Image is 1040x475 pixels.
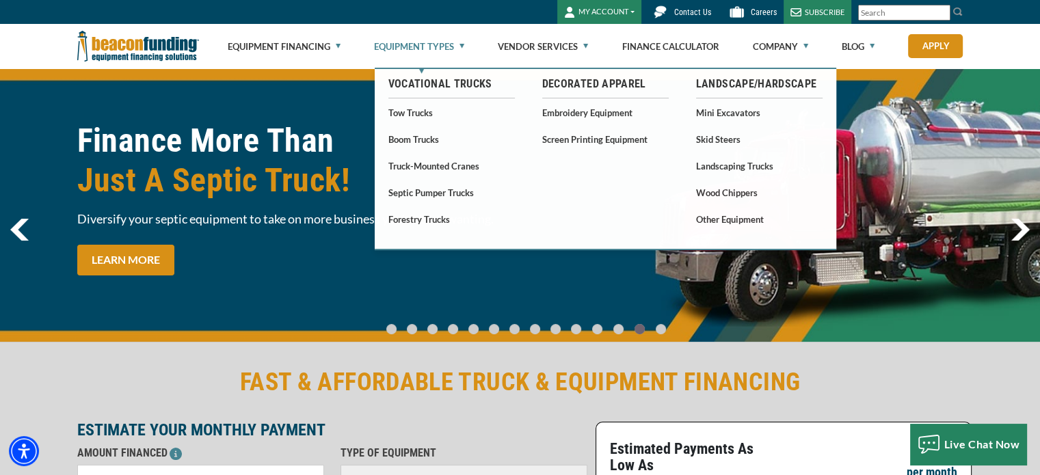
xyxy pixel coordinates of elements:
[542,76,669,92] a: Decorated Apparel
[388,157,515,174] a: Truck-Mounted Cranes
[10,219,29,241] a: previous
[77,245,174,275] a: LEARN MORE Finance More Than Just A Septic Truck!
[77,211,512,228] span: Diversify your septic equipment to take on more business you've been wanting.
[404,323,421,335] a: Go To Slide 1
[341,445,587,461] p: TYPE OF EQUIPMENT
[589,323,606,335] a: Go To Slide 10
[77,121,512,200] h1: Finance More Than
[858,5,950,21] input: Search
[384,323,400,335] a: Go To Slide 0
[445,323,462,335] a: Go To Slide 3
[631,323,648,335] a: Go To Slide 12
[753,25,808,68] a: Company
[696,131,823,148] a: Skid Steers
[610,323,627,335] a: Go To Slide 11
[77,161,512,200] span: Just A Septic Truck!
[228,25,341,68] a: Equipment Financing
[77,366,963,398] h2: FAST & AFFORDABLE TRUCK & EQUIPMENT FINANCING
[652,323,669,335] a: Go To Slide 13
[466,323,482,335] a: Go To Slide 4
[542,104,669,121] a: Embroidery Equipment
[696,157,823,174] a: Landscaping Trucks
[696,211,823,228] a: Other Equipment
[425,323,441,335] a: Go To Slide 2
[388,184,515,201] a: Septic Pumper Trucks
[388,104,515,121] a: Tow Trucks
[936,8,947,18] a: Clear search text
[696,104,823,121] a: Mini Excavators
[527,323,544,335] a: Go To Slide 7
[388,211,515,228] a: Forestry Trucks
[374,25,464,68] a: Equipment Types
[548,323,564,335] a: Go To Slide 8
[77,445,324,461] p: AMOUNT FINANCED
[10,219,29,241] img: Left Navigator
[486,323,503,335] a: Go To Slide 5
[696,76,823,92] a: Landscape/Hardscape
[568,323,585,335] a: Go To Slide 9
[498,25,588,68] a: Vendor Services
[842,25,875,68] a: Blog
[1011,219,1030,241] a: next
[751,8,777,17] span: Careers
[908,34,963,58] a: Apply
[674,8,711,17] span: Contact Us
[507,323,523,335] a: Go To Slide 6
[1011,219,1030,241] img: Right Navigator
[388,131,515,148] a: Boom Trucks
[944,437,1020,450] span: Live Chat Now
[910,424,1027,465] button: Live Chat Now
[610,441,775,474] p: Estimated Payments As Low As
[77,24,199,68] img: Beacon Funding Corporation logo
[622,25,719,68] a: Finance Calculator
[542,131,669,148] a: Screen Printing Equipment
[696,184,823,201] a: Wood Chippers
[77,422,587,438] p: ESTIMATE YOUR MONTHLY PAYMENT
[388,76,515,92] a: Vocational Trucks
[9,436,39,466] div: Accessibility Menu
[952,6,963,17] img: Search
